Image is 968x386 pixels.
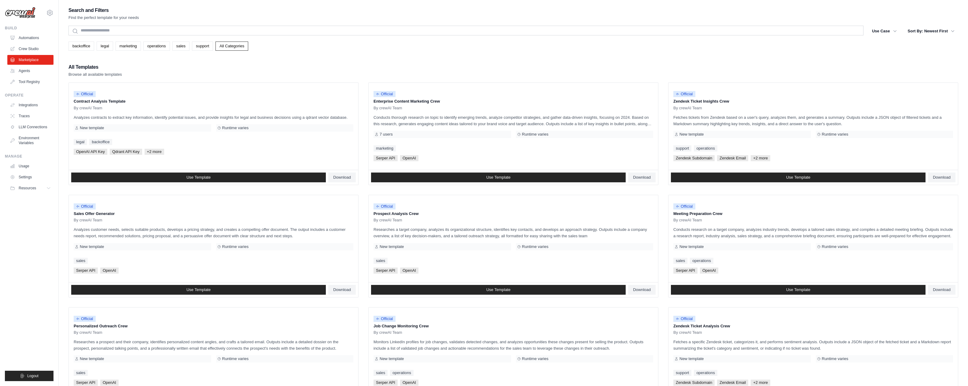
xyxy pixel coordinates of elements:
span: Download [333,175,351,180]
a: Use Template [671,285,926,295]
button: Sort By: Newest First [904,26,958,37]
span: Runtime varies [822,244,848,249]
a: All Categories [215,42,248,51]
span: New template [380,244,404,249]
a: operations [690,258,713,264]
a: operations [143,42,170,51]
span: OpenAI [100,380,119,386]
a: Use Template [371,285,626,295]
span: By crewAI Team [374,106,402,111]
span: By crewAI Team [673,218,702,223]
span: +2 more [751,380,770,386]
a: Download [928,173,955,182]
span: Download [933,287,951,292]
span: Runtime varies [522,244,549,249]
span: Official [74,203,96,209]
span: OpenAI [400,268,418,274]
a: marketing [116,42,141,51]
a: sales [74,258,88,264]
div: Build [5,26,53,31]
span: Zendesk Email [717,155,748,161]
p: Zendesk Ticket Analysis Crew [673,323,953,329]
p: Monitors LinkedIn profiles for job changes, validates detected changes, and analyzes opportunitie... [374,339,653,351]
span: +2 more [751,155,770,161]
span: Runtime varies [522,132,549,137]
p: Zendesk Ticket Insights Crew [673,98,953,104]
img: Logo [5,7,35,19]
p: Conducts thorough research on topic to identify emerging trends, analyze competitor strategies, a... [374,114,653,127]
p: Conducts research on a target company, analyzes industry trends, develops a tailored sales strate... [673,226,953,239]
span: New template [80,126,104,130]
a: sales [74,370,88,376]
div: Manage [5,154,53,159]
span: By crewAI Team [374,218,402,223]
span: Runtime varies [522,356,549,361]
a: Use Template [71,285,326,295]
span: Official [374,316,396,322]
span: Serper API [374,155,398,161]
a: operations [390,370,414,376]
span: By crewAI Team [74,106,102,111]
a: sales [374,258,388,264]
a: Usage [7,161,53,171]
a: operations [694,370,717,376]
h2: All Templates [68,63,122,71]
span: New template [80,244,104,249]
button: Logout [5,371,53,381]
span: Download [633,175,651,180]
p: Enterprise Content Marketing Crew [374,98,653,104]
a: Integrations [7,100,53,110]
a: Download [628,285,656,295]
span: Zendesk Email [717,380,748,386]
a: Download [628,173,656,182]
p: Meeting Preparation Crew [673,211,953,217]
span: New template [679,132,704,137]
a: Download [328,173,356,182]
span: Download [333,287,351,292]
p: Analyzes customer needs, selects suitable products, develops a pricing strategy, and creates a co... [74,226,353,239]
span: Runtime varies [822,132,848,137]
span: By crewAI Team [673,330,702,335]
span: Logout [27,373,39,378]
a: Crew Studio [7,44,53,54]
span: Use Template [486,175,510,180]
a: Tool Registry [7,77,53,87]
a: Automations [7,33,53,43]
h2: Search and Filters [68,6,139,15]
p: Personalized Outreach Crew [74,323,353,329]
p: Researches a target company, analyzes its organizational structure, identifies key contacts, and ... [374,226,653,239]
span: By crewAI Team [673,106,702,111]
a: support [192,42,213,51]
a: Environment Variables [7,133,53,148]
span: OpenAI [100,268,119,274]
a: sales [374,370,388,376]
span: New template [380,356,404,361]
span: Runtime varies [222,126,249,130]
span: New template [679,356,704,361]
a: Download [928,285,955,295]
span: Use Template [486,287,510,292]
span: Download [633,287,651,292]
a: Use Template [671,173,926,182]
span: Zendesk Subdomain [673,155,715,161]
p: Browse all available templates [68,71,122,78]
span: Use Template [186,287,211,292]
span: OpenAI [700,268,718,274]
span: By crewAI Team [374,330,402,335]
span: Resources [19,186,36,191]
span: Official [74,91,96,97]
button: Use Case [868,26,900,37]
span: By crewAI Team [74,218,102,223]
span: Serper API [74,268,98,274]
span: Serper API [374,268,398,274]
div: Operate [5,93,53,98]
a: sales [673,258,687,264]
a: support [673,145,691,151]
span: Download [933,175,951,180]
span: Official [74,316,96,322]
span: Serper API [74,380,98,386]
p: Analyzes contracts to extract key information, identify potential issues, and provide insights fo... [74,114,353,121]
span: Use Template [786,287,810,292]
span: OpenAI [400,155,418,161]
p: Prospect Analysis Crew [374,211,653,217]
